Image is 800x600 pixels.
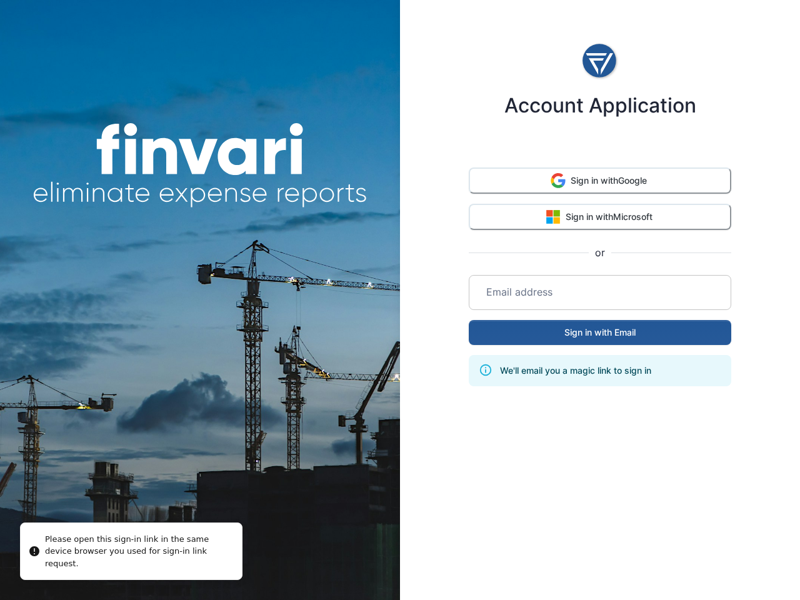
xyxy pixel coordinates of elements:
[504,94,696,117] h4: Account Application
[469,320,731,345] button: Sign in with Email
[45,533,232,570] div: Please open this sign-in link in the same device browser you used for sign-in link request.
[589,245,611,260] span: or
[469,167,731,194] button: Sign in withGoogle
[469,204,731,230] button: Sign in withMicrosoft
[32,123,367,208] img: finvari headline
[500,359,651,382] div: We'll email you a magic link to sign in
[581,39,619,84] img: logo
